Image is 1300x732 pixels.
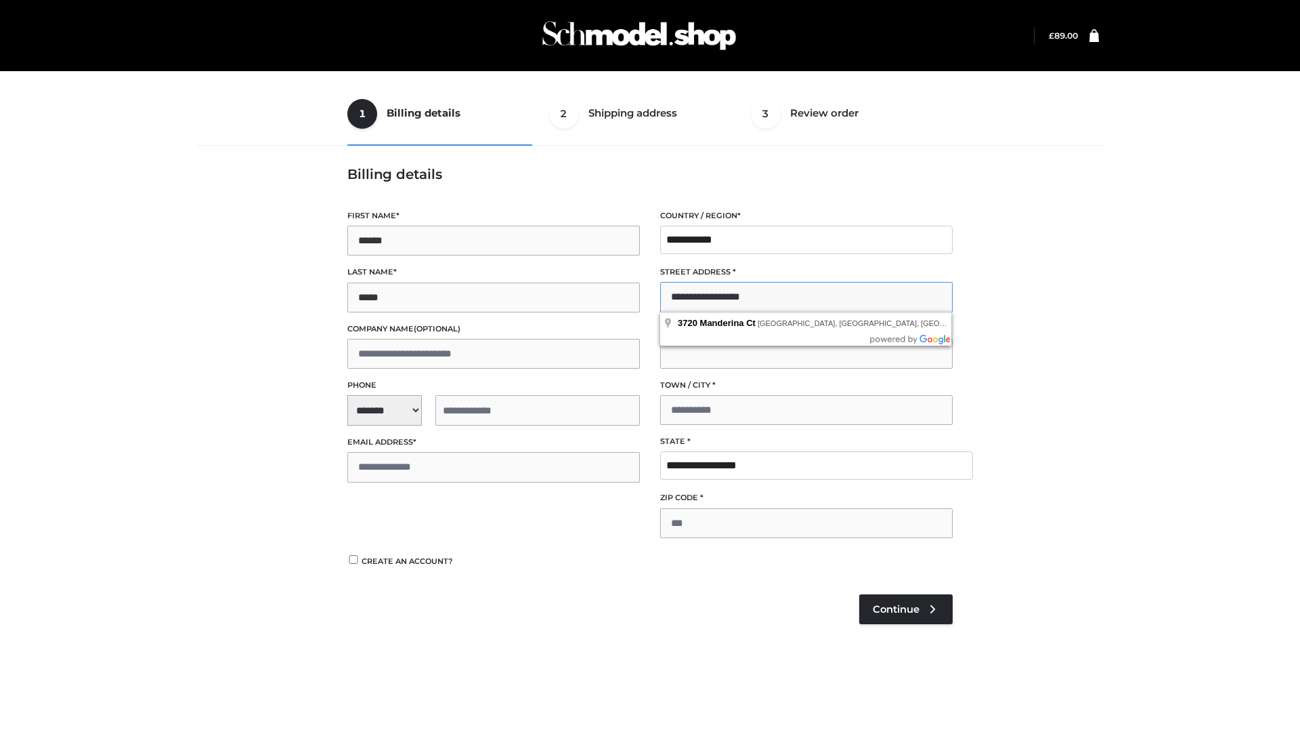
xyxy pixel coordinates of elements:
a: Continue [859,594,953,624]
img: Schmodel Admin 964 [538,9,741,62]
input: Create an account? [347,555,360,564]
span: £ [1049,30,1054,41]
span: (optional) [414,324,460,333]
span: Create an account? [362,556,453,566]
label: Phone [347,379,640,392]
label: State [660,435,953,448]
h3: Billing details [347,166,953,182]
label: Last name [347,266,640,279]
span: 3720 [678,318,697,328]
span: [GEOGRAPHIC_DATA], [GEOGRAPHIC_DATA], [GEOGRAPHIC_DATA] [758,319,999,327]
label: Company name [347,323,640,335]
label: Email address [347,436,640,449]
span: Manderina Ct [700,318,756,328]
label: Street address [660,266,953,279]
bdi: 89.00 [1049,30,1078,41]
label: First name [347,209,640,222]
label: Town / City [660,379,953,392]
span: Continue [873,603,919,615]
label: Country / Region [660,209,953,222]
a: £89.00 [1049,30,1078,41]
label: ZIP Code [660,491,953,504]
